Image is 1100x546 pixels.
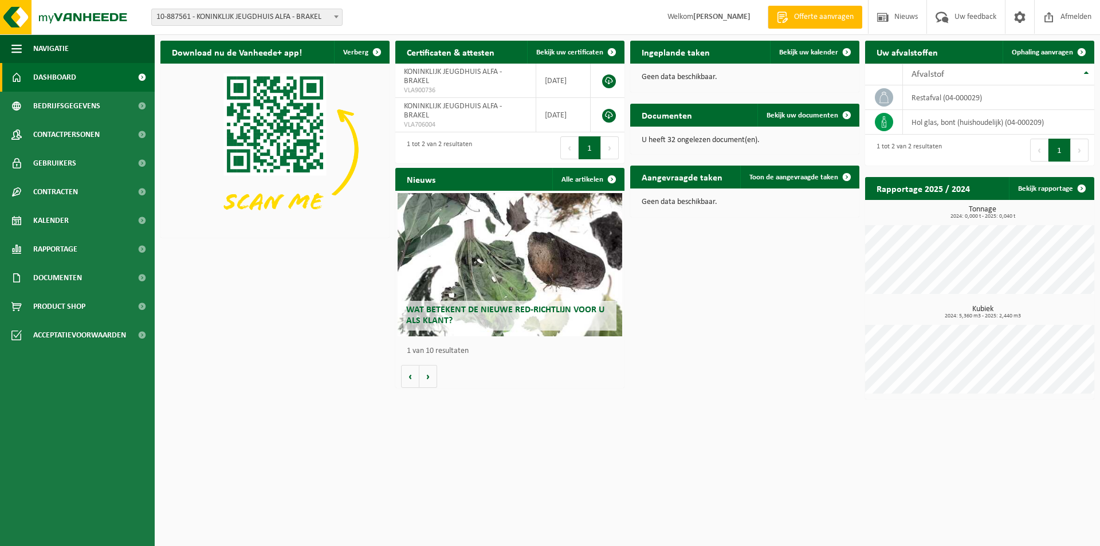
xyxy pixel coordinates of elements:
span: Contracten [33,178,78,206]
p: U heeft 32 ongelezen document(en). [642,136,848,144]
td: hol glas, bont (huishoudelijk) (04-000209) [903,110,1094,135]
a: Bekijk uw documenten [757,104,858,127]
button: Next [1071,139,1089,162]
h2: Aangevraagde taken [630,166,734,188]
h2: Rapportage 2025 / 2024 [865,177,981,199]
span: VLA706004 [404,120,527,129]
button: Previous [560,136,579,159]
span: Rapportage [33,235,77,264]
span: Verberg [343,49,368,56]
img: Download de VHEPlus App [160,64,390,235]
span: KONINKLIJK JEUGDHUIS ALFA - BRAKEL [404,102,502,120]
a: Ophaling aanvragen [1003,41,1093,64]
h3: Tonnage [871,206,1094,219]
span: Wat betekent de nieuwe RED-richtlijn voor u als klant? [406,305,604,325]
span: Bekijk uw documenten [767,112,838,119]
a: Bekijk rapportage [1009,177,1093,200]
h2: Documenten [630,104,704,126]
a: Toon de aangevraagde taken [740,166,858,188]
span: Toon de aangevraagde taken [749,174,838,181]
span: 2024: 5,360 m3 - 2025: 2,440 m3 [871,313,1094,319]
h2: Ingeplande taken [630,41,721,63]
div: 1 tot 2 van 2 resultaten [871,138,942,163]
button: Next [601,136,619,159]
button: Vorige [401,365,419,388]
h2: Download nu de Vanheede+ app! [160,41,313,63]
h2: Nieuws [395,168,447,190]
span: 2024: 0,000 t - 2025: 0,040 t [871,214,1094,219]
span: Bedrijfsgegevens [33,92,100,120]
span: Ophaling aanvragen [1012,49,1073,56]
a: Wat betekent de nieuwe RED-richtlijn voor u als klant? [398,193,622,336]
button: Verberg [334,41,388,64]
h3: Kubiek [871,305,1094,319]
span: 10-887561 - KONINKLIJK JEUGDHUIS ALFA - BRAKEL [151,9,343,26]
span: KONINKLIJK JEUGDHUIS ALFA - BRAKEL [404,68,502,85]
span: Afvalstof [912,70,944,79]
button: 1 [579,136,601,159]
span: Offerte aanvragen [791,11,857,23]
p: 1 van 10 resultaten [407,347,619,355]
td: restafval (04-000029) [903,85,1094,110]
a: Bekijk uw certificaten [527,41,623,64]
span: Navigatie [33,34,69,63]
a: Bekijk uw kalender [770,41,858,64]
span: Gebruikers [33,149,76,178]
p: Geen data beschikbaar. [642,73,848,81]
a: Alle artikelen [552,168,623,191]
span: Dashboard [33,63,76,92]
td: [DATE] [536,64,591,98]
span: VLA900736 [404,86,527,95]
span: Acceptatievoorwaarden [33,321,126,349]
button: 1 [1048,139,1071,162]
span: Bekijk uw kalender [779,49,838,56]
span: Documenten [33,264,82,292]
span: Product Shop [33,292,85,321]
a: Offerte aanvragen [768,6,862,29]
h2: Uw afvalstoffen [865,41,949,63]
button: Volgende [419,365,437,388]
button: Previous [1030,139,1048,162]
h2: Certificaten & attesten [395,41,506,63]
td: [DATE] [536,98,591,132]
strong: [PERSON_NAME] [693,13,751,21]
span: Contactpersonen [33,120,100,149]
span: Kalender [33,206,69,235]
span: Bekijk uw certificaten [536,49,603,56]
div: 1 tot 2 van 2 resultaten [401,135,472,160]
span: 10-887561 - KONINKLIJK JEUGDHUIS ALFA - BRAKEL [152,9,342,25]
p: Geen data beschikbaar. [642,198,848,206]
